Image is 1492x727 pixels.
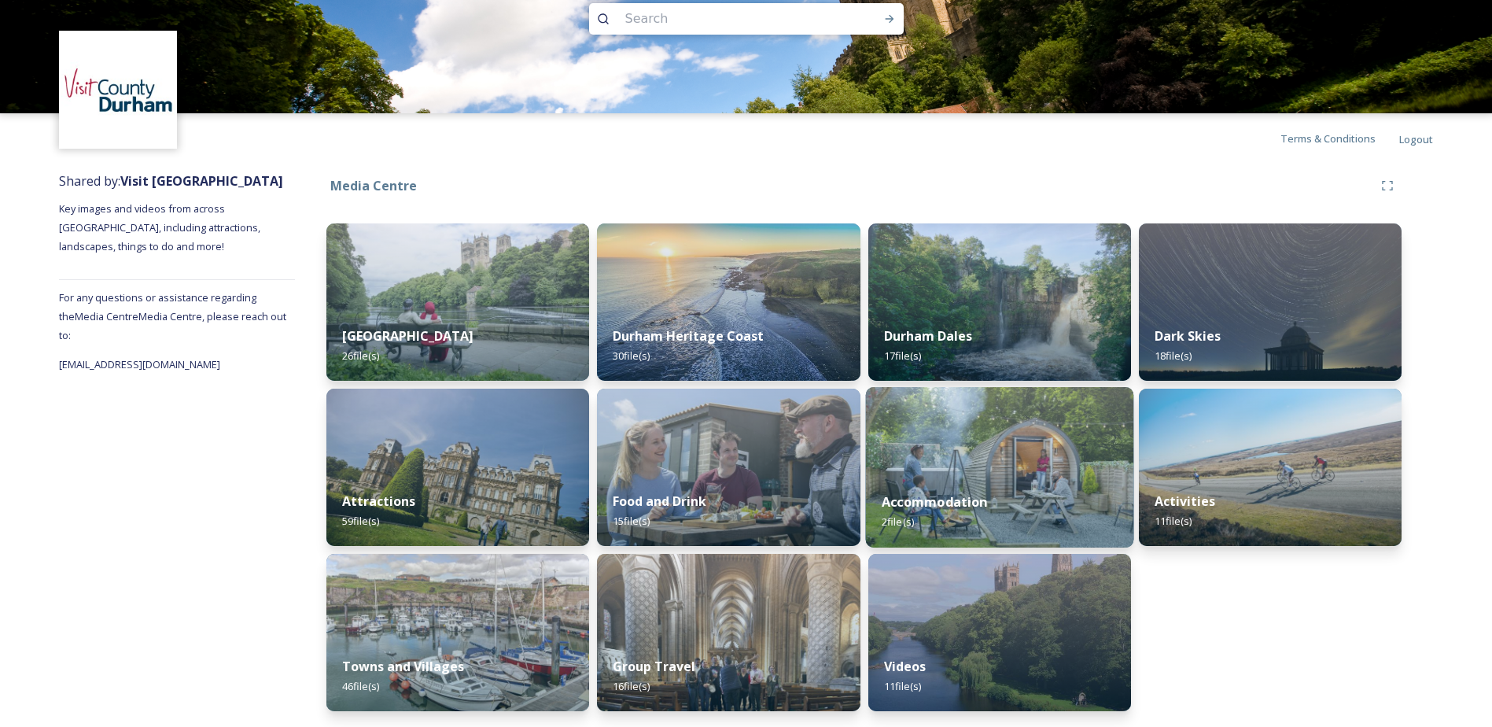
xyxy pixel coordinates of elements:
[59,172,283,190] span: Shared by:
[1155,349,1192,363] span: 18 file(s)
[1139,223,1402,381] img: Hardwick%2520Park4.jpg
[59,201,263,253] span: Key images and videos from across [GEOGRAPHIC_DATA], including attractions, landscapes, things to...
[1280,129,1399,148] a: Terms & Conditions
[342,679,379,693] span: 46 file(s)
[1139,389,1402,546] img: Etape%2520%287%29.jpg
[326,389,589,546] img: The%2520Bowes%2520Museum%2520%2810%29.jpg
[342,349,379,363] span: 26 file(s)
[865,387,1133,548] img: Visit_County_Durham_20240612_Critical_Tortoise_West_Hall_Glamping_01.jpg
[613,679,650,693] span: 16 file(s)
[342,514,379,528] span: 59 file(s)
[1155,493,1215,510] strong: Activities
[342,658,464,675] strong: Towns and Villages
[884,658,926,675] strong: Videos
[342,327,473,345] strong: [GEOGRAPHIC_DATA]
[613,514,650,528] span: 15 file(s)
[1155,514,1192,528] span: 11 file(s)
[868,554,1131,711] img: Durham%2520Cathedral%2520Drone%2520VCD.jpg
[597,554,860,711] img: discover%2520durham%2520-%2520durham%2520cathedral%2520%25288%2529.jpg
[613,658,695,675] strong: Group Travel
[1155,327,1221,345] strong: Dark Skies
[326,554,589,711] img: Seaham%25202019%2520%25281%2529.jpg
[120,172,283,190] strong: Visit [GEOGRAPHIC_DATA]
[597,389,860,546] img: Teesdale%2520Cheesemakers%2520%2822%29.jpg
[882,515,914,529] span: 2 file(s)
[59,357,220,371] span: [EMAIL_ADDRESS][DOMAIN_NAME]
[61,33,175,147] img: 1680077135441.jpeg
[1399,132,1433,146] span: Logout
[326,223,589,381] img: Visit_County_Durham_20240618_Critical_Tortoise_Durahm_City_01.jpg
[868,223,1131,381] img: High%2520Force%2520%2813%29.jpg
[613,493,706,510] strong: Food and Drink
[884,349,921,363] span: 17 file(s)
[613,327,764,345] strong: Durham Heritage Coast
[59,290,286,342] span: For any questions or assistance regarding the Media Centre Media Centre, please reach out to:
[617,2,833,36] input: Search
[330,177,417,194] strong: Media Centre
[884,679,921,693] span: 11 file(s)
[1280,131,1376,146] span: Terms & Conditions
[613,349,650,363] span: 30 file(s)
[884,327,972,345] strong: Durham Dales
[882,493,988,511] strong: Accommodation
[597,223,860,381] img: Durham%2520Coast%2520%2862%29%2520Drone.jpg
[342,493,415,510] strong: Attractions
